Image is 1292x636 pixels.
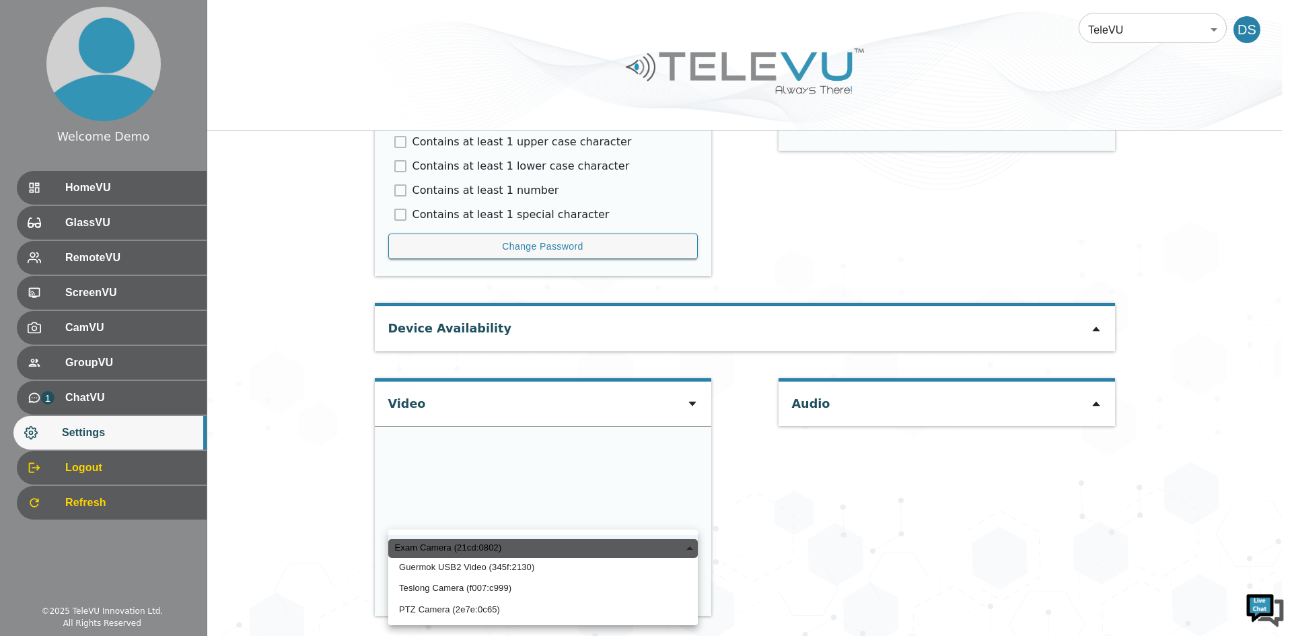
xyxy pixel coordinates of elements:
div: Exam Camera (21cd:0802) [388,539,698,558]
li: PTZ Camera (2e7e:0c65) [388,599,698,621]
img: Chat Widget [1245,589,1285,629]
li: Exam Camera (21cd:0802) [388,535,698,557]
li: Teslong Camera (f007:c999) [388,577,698,599]
li: Guermok USB2 Video (345f:2130) [388,557,698,578]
